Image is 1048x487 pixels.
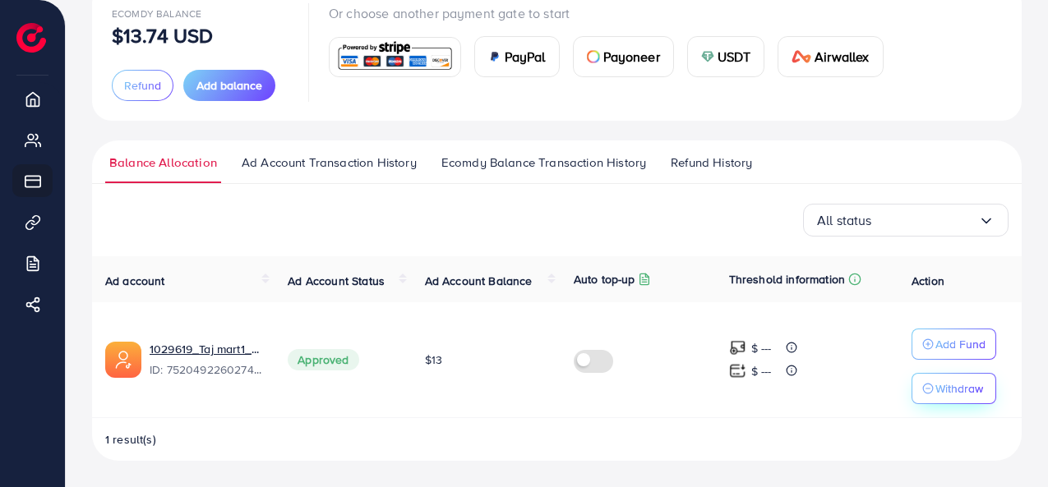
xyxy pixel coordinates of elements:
img: card [335,39,455,75]
button: Add balance [183,70,275,101]
a: cardAirwallex [778,36,883,77]
img: top-up amount [729,362,746,379]
p: Auto top-up [574,269,635,289]
img: card [488,50,501,63]
span: PayPal [505,47,546,67]
span: USDT [718,47,751,67]
span: All status [817,208,872,233]
span: Refund History [671,154,752,172]
span: $13 [425,351,442,368]
p: Add Fund [935,334,986,354]
input: Search for option [872,208,978,233]
a: card [329,37,461,77]
span: Ad Account Balance [425,273,533,289]
a: cardPayoneer [573,36,674,77]
span: Ad Account Status [288,273,385,289]
span: Ad Account Transaction History [242,154,417,172]
span: 1 result(s) [105,431,156,448]
span: Payoneer [603,47,660,67]
span: Refund [124,77,161,94]
span: Action [912,273,944,289]
img: top-up amount [729,339,746,356]
img: logo [16,23,46,53]
iframe: Chat [978,413,1036,475]
button: Add Fund [912,328,996,360]
p: Or choose another payment gate to start [329,3,897,23]
div: Search for option [803,204,1009,237]
a: cardPayPal [474,36,560,77]
span: Balance Allocation [109,154,217,172]
span: Add balance [196,77,262,94]
button: Withdraw [912,373,996,404]
a: 1029619_Taj mart1_1751001171342 [150,341,261,357]
span: Ecomdy Balance [112,7,201,21]
p: $ --- [751,338,772,358]
span: Ad account [105,273,165,289]
span: ID: 7520492260274864135 [150,361,261,378]
span: Ecomdy Balance Transaction History [441,154,646,172]
p: $13.74 USD [112,25,214,45]
img: card [701,50,714,63]
span: Approved [288,349,358,370]
button: Refund [112,70,173,101]
p: Withdraw [935,379,983,398]
p: $ --- [751,361,772,381]
div: <span class='underline'>1029619_Taj mart1_1751001171342</span></br>7520492260274864135 [150,341,261,379]
p: Threshold information [729,269,845,289]
img: card [792,50,811,63]
a: cardUSDT [687,36,765,77]
img: ic-ads-acc.e4c84228.svg [105,342,141,378]
img: card [587,50,600,63]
